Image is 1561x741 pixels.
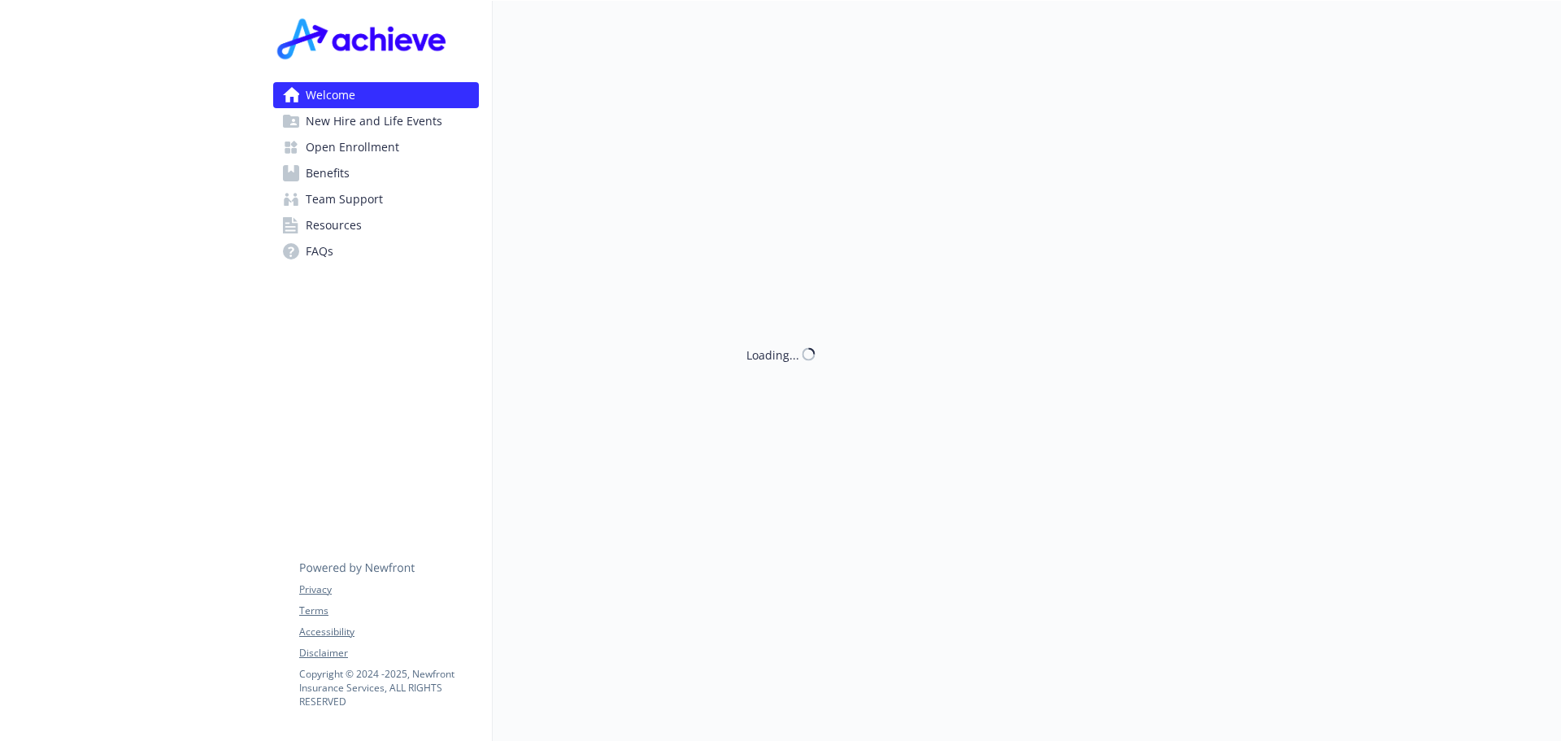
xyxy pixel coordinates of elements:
[273,108,479,134] a: New Hire and Life Events
[273,186,479,212] a: Team Support
[746,346,799,363] div: Loading...
[299,582,478,597] a: Privacy
[299,646,478,660] a: Disclaimer
[273,134,479,160] a: Open Enrollment
[306,82,355,108] span: Welcome
[306,186,383,212] span: Team Support
[273,238,479,264] a: FAQs
[306,108,442,134] span: New Hire and Life Events
[299,667,478,708] p: Copyright © 2024 - 2025 , Newfront Insurance Services, ALL RIGHTS RESERVED
[299,604,478,618] a: Terms
[306,238,333,264] span: FAQs
[273,160,479,186] a: Benefits
[306,212,362,238] span: Resources
[306,134,399,160] span: Open Enrollment
[273,212,479,238] a: Resources
[273,82,479,108] a: Welcome
[299,625,478,639] a: Accessibility
[306,160,350,186] span: Benefits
